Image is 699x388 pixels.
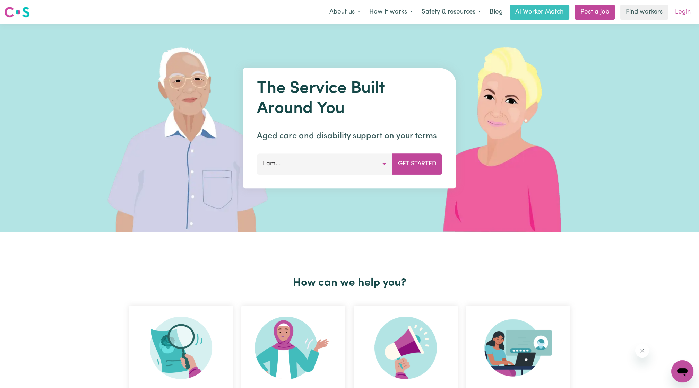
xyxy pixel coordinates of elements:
[150,317,212,379] img: Search
[4,4,30,20] a: Careseekers logo
[392,153,442,174] button: Get Started
[671,360,693,382] iframe: Button to launch messaging window
[257,153,392,174] button: I am...
[374,317,437,379] img: Refer
[484,317,552,379] img: Provider
[417,5,485,19] button: Safety & resources
[635,344,649,358] iframe: Close message
[4,5,42,10] span: Need any help?
[125,276,574,290] h2: How can we help you?
[4,6,30,18] img: Careseekers logo
[325,5,365,19] button: About us
[485,5,507,20] a: Blog
[257,79,442,119] h1: The Service Built Around You
[255,317,332,379] img: Become Worker
[620,5,668,20] a: Find workers
[671,5,695,20] a: Login
[575,5,615,20] a: Post a job
[257,130,442,142] p: Aged care and disability support on your terms
[510,5,569,20] a: AI Worker Match
[365,5,417,19] button: How it works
